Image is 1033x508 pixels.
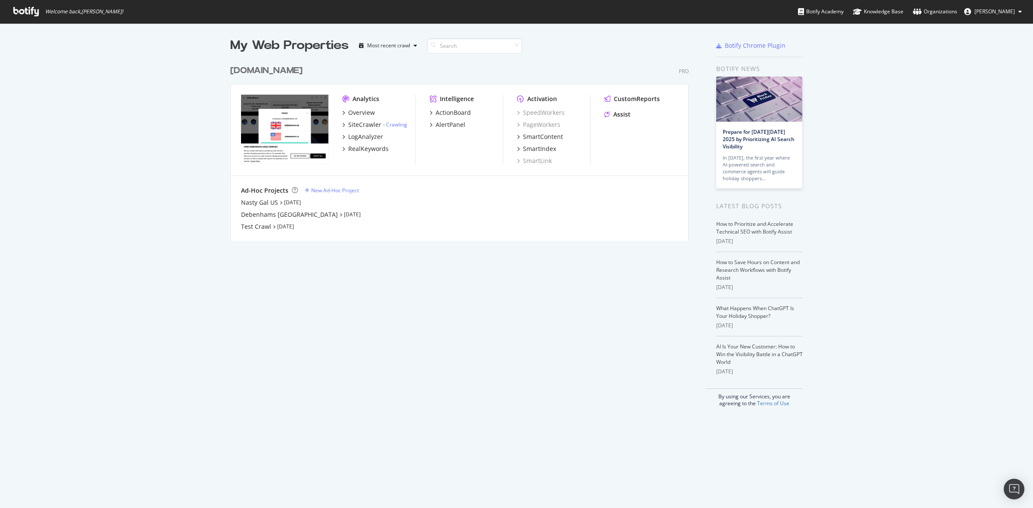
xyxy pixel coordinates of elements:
[430,108,471,117] a: ActionBoard
[798,7,844,16] div: Botify Academy
[277,223,294,230] a: [DATE]
[241,198,278,207] a: Nasty Gal US
[241,210,338,219] a: Debenhams [GEOGRAPHIC_DATA]
[716,343,803,366] a: AI Is Your New Customer: How to Win the Visibility Battle in a ChatGPT World
[716,368,803,376] div: [DATE]
[348,108,375,117] div: Overview
[440,95,474,103] div: Intelligence
[716,305,794,320] a: What Happens When ChatGPT Is Your Holiday Shopper?
[353,95,379,103] div: Analytics
[230,54,696,241] div: grid
[1004,479,1024,499] div: Open Intercom Messenger
[725,41,786,50] div: Botify Chrome Plugin
[716,322,803,329] div: [DATE]
[679,68,689,75] div: Pro
[716,41,786,50] a: Botify Chrome Plugin
[427,38,522,53] input: Search
[342,145,389,153] a: RealKeywords
[342,120,407,129] a: SiteCrawler- Crawling
[716,201,803,211] div: Latest Blog Posts
[705,388,803,407] div: By using our Services, you are agreeing to the
[230,65,306,77] a: [DOMAIN_NAME]
[957,5,1029,18] button: [PERSON_NAME]
[430,120,465,129] a: AlertPanel
[716,77,802,122] img: Prepare for Black Friday 2025 by Prioritizing AI Search Visibility
[436,108,471,117] div: ActionBoard
[716,283,803,291] div: [DATE]
[241,95,328,164] img: debenhams.com
[527,95,557,103] div: Activation
[344,211,361,218] a: [DATE]
[613,110,631,119] div: Assist
[241,186,288,195] div: Ad-Hoc Projects
[230,65,303,77] div: [DOMAIN_NAME]
[604,110,631,119] a: Assist
[436,120,465,129] div: AlertPanel
[348,132,383,141] div: LogAnalyzer
[517,132,563,141] a: SmartContent
[614,95,660,103] div: CustomReports
[604,95,660,103] a: CustomReports
[723,154,796,182] div: In [DATE], the first year where AI-powered search and commerce agents will guide holiday shoppers…
[716,64,803,74] div: Botify news
[716,237,803,245] div: [DATE]
[853,7,903,16] div: Knowledge Base
[913,7,957,16] div: Organizations
[342,132,383,141] a: LogAnalyzer
[348,120,381,129] div: SiteCrawler
[45,8,123,15] span: Welcome back, [PERSON_NAME] !
[230,37,349,54] div: My Web Properties
[757,400,789,407] a: Terms of Use
[716,259,800,281] a: How to Save Hours on Content and Research Workflows with Botify Assist
[517,145,556,153] a: SmartIndex
[523,145,556,153] div: SmartIndex
[284,199,301,206] a: [DATE]
[517,108,565,117] a: SpeedWorkers
[386,121,407,128] a: Crawling
[311,187,359,194] div: New Ad-Hoc Project
[348,145,389,153] div: RealKeywords
[517,157,552,165] a: SmartLink
[974,8,1015,15] span: Zubair Kakuji
[305,187,359,194] a: New Ad-Hoc Project
[241,222,271,231] a: Test Crawl
[723,128,795,150] a: Prepare for [DATE][DATE] 2025 by Prioritizing AI Search Visibility
[356,39,421,52] button: Most recent crawl
[716,220,793,235] a: How to Prioritize and Accelerate Technical SEO with Botify Assist
[342,108,375,117] a: Overview
[517,120,560,129] a: PageWorkers
[383,121,407,128] div: -
[367,43,410,48] div: Most recent crawl
[523,132,563,141] div: SmartContent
